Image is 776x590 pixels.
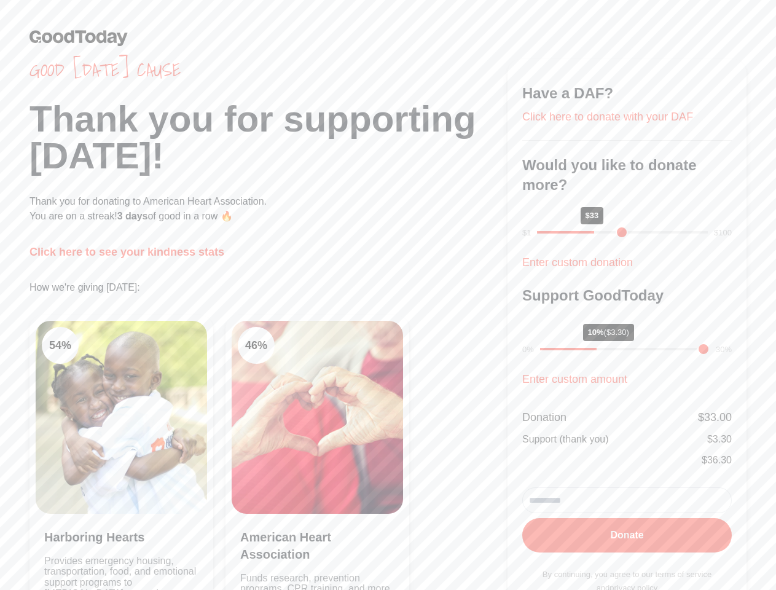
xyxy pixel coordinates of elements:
div: $33 [581,207,604,224]
img: Clean Air Task Force [36,321,207,514]
h1: Thank you for supporting [DATE]! [29,101,508,175]
div: 10% [583,324,634,341]
h3: Would you like to donate more? [522,155,732,195]
h3: Have a DAF? [522,84,732,103]
div: $1 [522,227,531,239]
a: Enter custom donation [522,256,633,269]
div: $100 [714,227,732,239]
span: 3.30 [713,434,732,444]
h3: Support GoodToday [522,286,732,305]
div: Support (thank you) [522,432,609,447]
div: 46 % [238,327,275,364]
span: ($3.30) [604,328,629,337]
p: How we're giving [DATE]: [29,280,508,295]
a: Enter custom amount [522,373,627,385]
span: 3 days [117,211,148,221]
button: Donate [522,518,732,553]
img: GoodToday [29,29,128,46]
img: Clean Cooking Alliance [232,321,403,514]
h3: American Heart Association [240,529,394,563]
div: $ [698,409,732,426]
div: $ [707,432,732,447]
div: 0% [522,344,534,356]
div: $ [702,453,732,468]
div: 30% [716,344,732,356]
h3: Harboring Hearts [44,529,198,546]
a: Click here to donate with your DAF [522,111,693,123]
div: Donation [522,409,566,426]
a: Click here to see your kindness stats [29,246,224,258]
span: Good [DATE] cause [29,59,508,81]
div: 54 % [42,327,79,364]
p: Thank you for donating to American Heart Association. You are on a streak! of good in a row 🔥 [29,194,508,224]
span: 33.00 [704,411,732,423]
span: 36.30 [707,455,732,465]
